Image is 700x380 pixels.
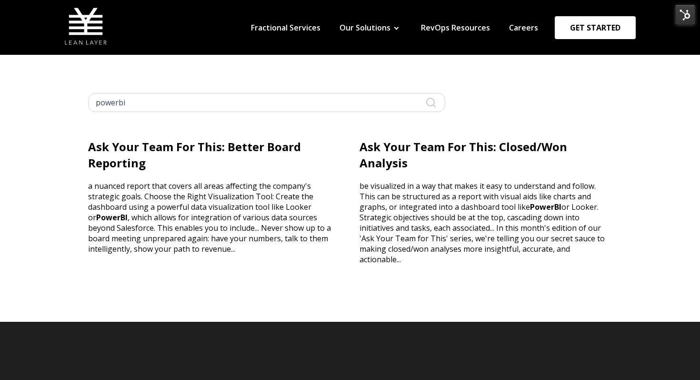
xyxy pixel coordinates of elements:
a: Careers [509,22,538,33]
input: Search [88,93,445,112]
a: RevOps Resources [421,22,490,33]
p: be visualized in a way that makes it easy to understand and follow. This can be structured as a r... [360,171,612,265]
a: GET STARTED [555,16,636,39]
span: PowerBI [96,212,128,223]
a: Ask Your Team For This: Better Board Reporting [88,139,301,171]
a: Fractional Services [251,22,320,33]
div: Navigation Menu [241,22,548,33]
p: a nuanced report that covers all areas affecting the company's strategic goals. Choose the Right ... [88,171,340,254]
a: Our Solutions [340,22,390,33]
span: PowerBI [530,202,561,212]
a: Ask Your Team For This: Closed/Won Analysis [360,139,567,171]
img: HubSpot Tools Menu Toggle [675,5,695,25]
